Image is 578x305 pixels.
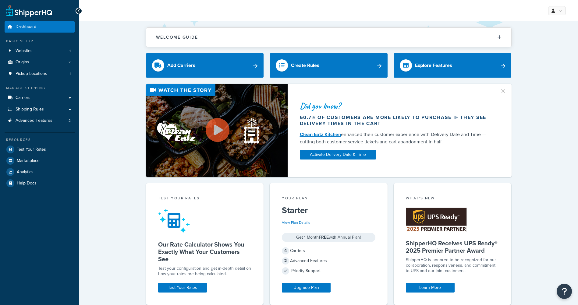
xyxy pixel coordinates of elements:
[146,84,288,177] img: Video thumbnail
[16,60,29,65] span: Origins
[5,39,75,44] div: Basic Setup
[282,257,375,265] div: Advanced Features
[5,86,75,91] div: Manage Shipping
[5,115,75,126] a: Advanced Features2
[5,45,75,57] a: Websites1
[406,240,499,254] h5: ShipperHQ Receives UPS Ready® 2025 Premier Partner Award
[167,61,195,70] div: Add Carriers
[5,137,75,142] div: Resources
[16,71,47,76] span: Pickup Locations
[282,257,289,265] span: 2
[69,60,71,65] span: 2
[300,114,492,127] div: 60.7% of customers are more likely to purchase if they see delivery times in the cart
[16,24,36,30] span: Dashboard
[17,158,40,163] span: Marketplace
[406,283,455,293] a: Learn More
[16,107,44,112] span: Shipping Rules
[5,45,75,57] li: Websites
[146,53,264,78] a: Add Carriers
[300,102,492,110] div: Did you know?
[69,71,71,76] span: 1
[17,181,37,186] span: Help Docs
[282,220,310,225] a: View Plan Details
[282,283,331,293] a: Upgrade Plan
[69,118,71,123] span: 2
[282,205,375,215] h5: Starter
[16,118,52,123] span: Advanced Features
[282,195,375,202] div: Your Plan
[5,115,75,126] li: Advanced Features
[557,284,572,299] button: Open Resource Center
[5,144,75,155] a: Test Your Rates
[5,68,75,79] li: Pickup Locations
[5,92,75,103] a: Carriers
[5,178,75,189] a: Help Docs
[300,131,341,138] a: Clean Eatz Kitchen
[158,283,207,293] a: Test Your Rates
[282,267,375,275] div: Priority Support
[17,147,46,152] span: Test Your Rates
[394,53,512,78] a: Explore Features
[300,150,376,160] a: Activate Delivery Date & Time
[415,61,452,70] div: Explore Features
[5,21,75,33] a: Dashboard
[406,195,499,202] div: What's New
[5,155,75,166] a: Marketplace
[282,233,375,242] div: Get 1 Month with Annual Plan!
[282,247,289,254] span: 4
[17,170,34,175] span: Analytics
[282,247,375,255] div: Carriers
[319,234,329,240] strong: FREE
[69,48,71,54] span: 1
[158,195,252,202] div: Test your rates
[5,104,75,115] a: Shipping Rules
[5,167,75,177] a: Analytics
[158,241,252,263] h5: Our Rate Calculator Shows You Exactly What Your Customers See
[16,95,30,100] span: Carriers
[300,131,492,145] div: enhanced their customer experience with Delivery Date and Time — cutting both customer service ti...
[291,61,319,70] div: Create Rules
[16,48,33,54] span: Websites
[5,57,75,68] li: Origins
[158,266,252,277] div: Test your configuration and get in-depth detail on how your rates are being calculated.
[156,35,198,40] h2: Welcome Guide
[270,53,388,78] a: Create Rules
[5,57,75,68] a: Origins2
[5,68,75,79] a: Pickup Locations1
[406,257,499,274] p: ShipperHQ is honored to be recognized for our collaboration, responsiveness, and commitment to UP...
[146,28,511,47] button: Welcome Guide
